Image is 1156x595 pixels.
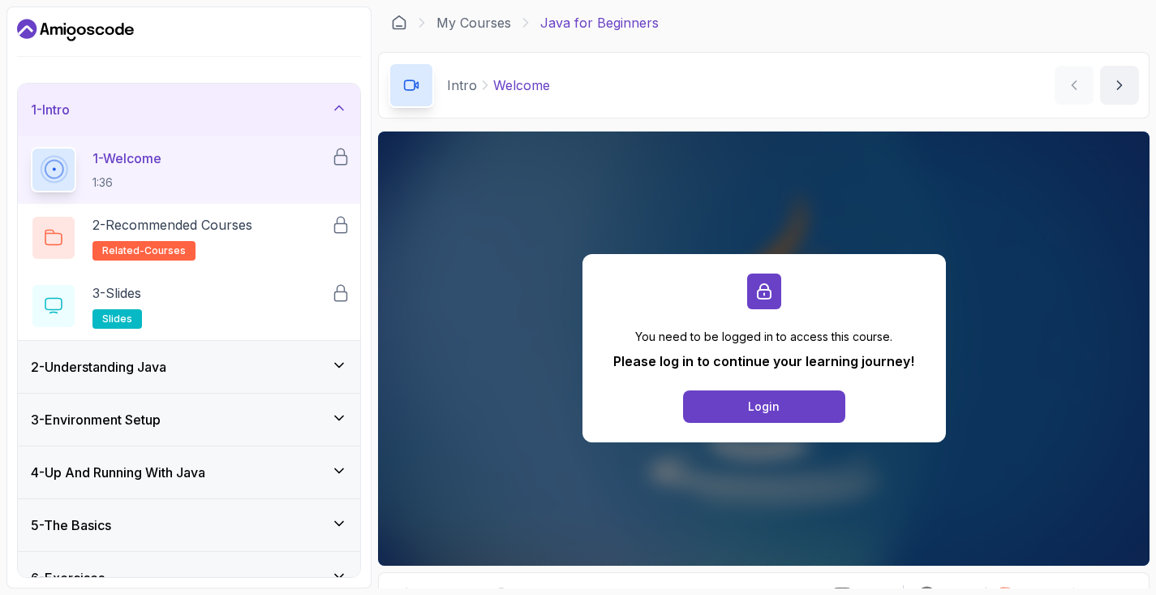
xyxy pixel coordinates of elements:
a: Dashboard [391,15,407,31]
h3: 1 - Intro [31,100,70,119]
button: 2-Understanding Java [18,341,360,393]
h3: 4 - Up And Running With Java [31,463,205,482]
a: Dashboard [17,17,134,43]
button: 1-Intro [18,84,360,136]
span: slides [102,313,132,326]
span: related-courses [102,244,186,257]
div: Login [748,399,780,415]
h3: 3 - Environment Setup [31,410,161,429]
h3: 2 - Understanding Java [31,357,166,377]
p: 1:36 [92,175,161,191]
button: 3-Slidesslides [31,283,347,329]
p: Java for Beginners [540,13,659,32]
p: 2 - Recommended Courses [92,215,252,235]
button: previous content [1055,66,1094,105]
button: 3-Environment Setup [18,394,360,446]
p: Please log in to continue your learning journey! [613,351,914,371]
button: 1-Welcome1:36 [31,147,347,192]
button: next content [1100,66,1139,105]
p: 3 - Slides [92,283,141,303]
button: 4-Up And Running With Java [18,446,360,498]
button: 5-The Basics [18,499,360,551]
h3: 6 - Exercises [31,568,105,588]
p: 1 - Welcome [92,149,161,168]
p: Intro [447,75,477,95]
button: 2-Recommended Coursesrelated-courses [31,215,347,261]
p: Welcome [493,75,550,95]
button: Login [683,390,845,423]
p: You need to be logged in to access this course. [613,329,914,345]
a: My Courses [436,13,511,32]
h3: 5 - The Basics [31,515,111,535]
